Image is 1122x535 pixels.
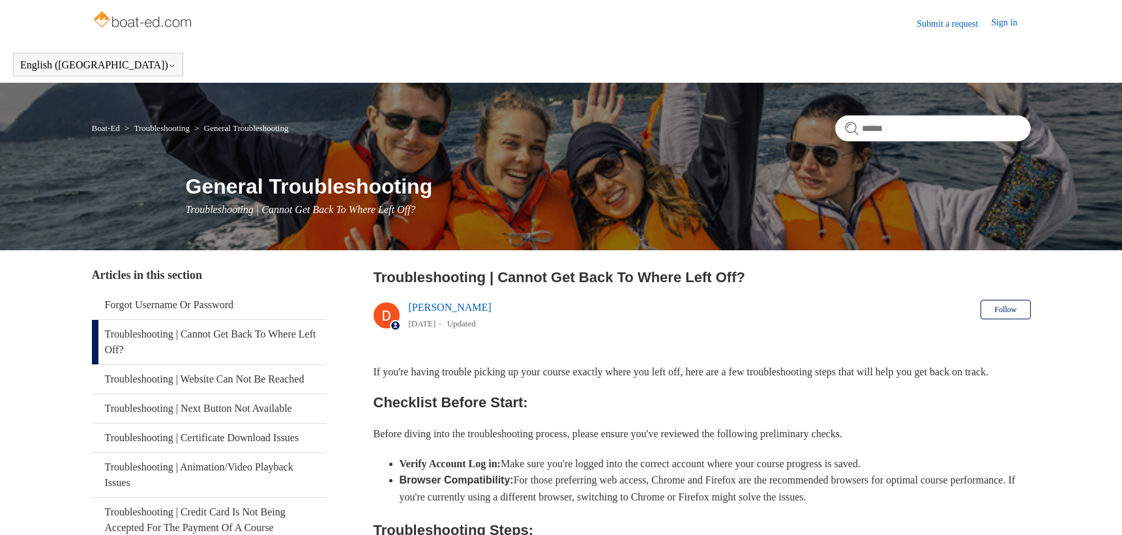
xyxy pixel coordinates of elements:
li: For those preferring web access, Chrome and Firefox are the recommended browsers for optimal cour... [400,472,1031,505]
a: General Troubleshooting [204,123,289,133]
img: Boat-Ed Help Center home page [92,8,196,34]
a: Troubleshooting | Certificate Download Issues [92,424,327,452]
li: General Troubleshooting [192,123,288,133]
a: Troubleshooting [134,123,189,133]
a: Troubleshooting | Next Button Not Available [92,394,327,423]
button: English ([GEOGRAPHIC_DATA]) [20,59,176,71]
li: Troubleshooting [122,123,192,133]
li: Make sure you're logged into the correct account where your course progress is saved. [400,455,1031,472]
p: Before diving into the troubleshooting process, please ensure you've reviewed the following preli... [374,426,1031,442]
a: Troubleshooting | Animation/Video Playback Issues [92,453,327,497]
h2: Troubleshooting | Cannot Get Back To Where Left Off? [374,267,1031,288]
a: Submit a request [917,17,991,31]
li: Updated [447,319,476,328]
a: Troubleshooting | Cannot Get Back To Where Left Off? [92,320,327,364]
strong: Browser Compatibility: [400,474,514,485]
input: Search [835,115,1031,141]
a: Forgot Username Or Password [92,291,327,319]
p: If you're having trouble picking up your course exactly where you left off, here are a few troubl... [374,364,1031,381]
time: 05/14/2024, 16:31 [409,319,436,328]
a: Troubleshooting | Website Can Not Be Reached [92,365,327,394]
strong: Verify Account Log in: [400,458,501,469]
button: Follow Article [981,300,1030,319]
a: [PERSON_NAME] [409,302,492,313]
h2: Checklist Before Start: [374,391,1031,414]
a: Boat-Ed [92,123,120,133]
li: Boat-Ed [92,123,123,133]
span: Troubleshooting | Cannot Get Back To Where Left Off? [186,204,416,215]
a: Sign in [991,16,1030,31]
h1: General Troubleshooting [186,171,1031,202]
span: Articles in this section [92,268,202,282]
